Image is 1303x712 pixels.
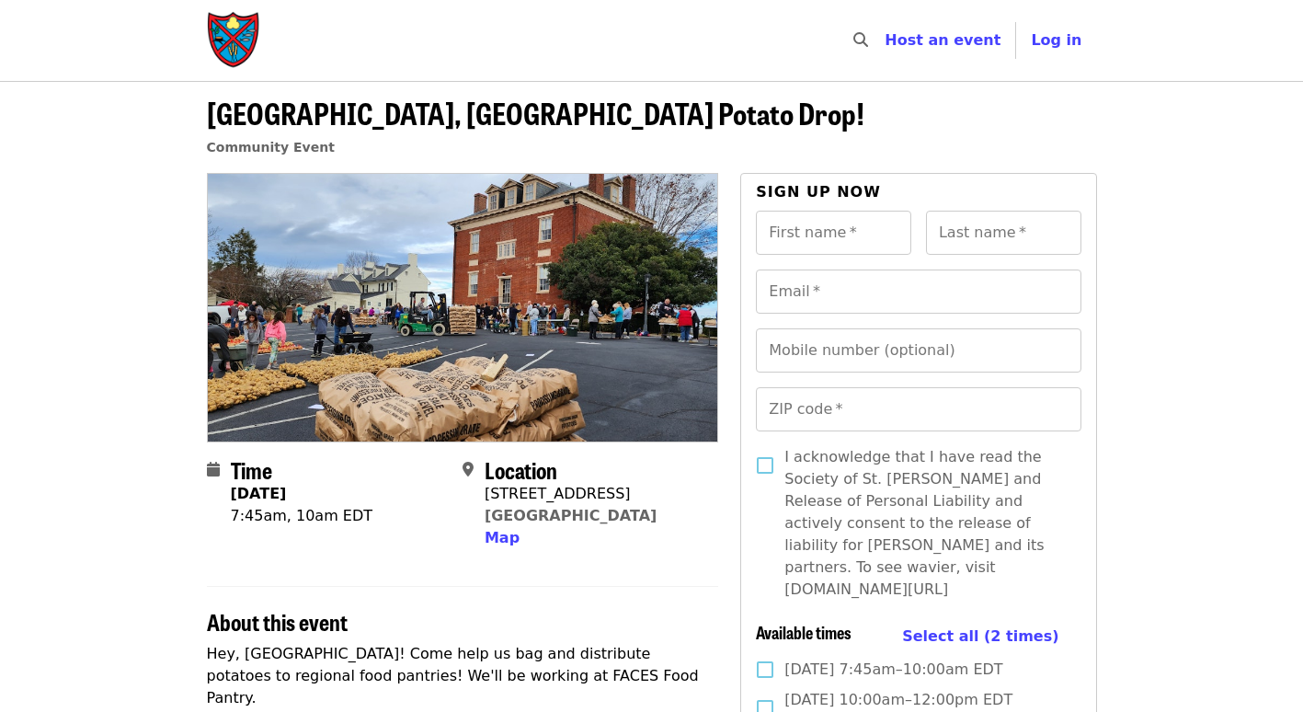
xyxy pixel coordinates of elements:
[756,211,911,255] input: First name
[207,11,262,70] img: Society of St. Andrew - Home
[756,183,881,201] span: Sign up now
[784,446,1066,601] span: I acknowledge that I have read the Society of St. [PERSON_NAME] and Release of Personal Liability...
[207,605,348,637] span: About this event
[208,174,718,441] img: Farmville, VA Potato Drop! organized by Society of St. Andrew
[207,91,864,134] span: [GEOGRAPHIC_DATA], [GEOGRAPHIC_DATA] Potato Drop!
[485,529,520,546] span: Map
[756,328,1080,373] input: Mobile number (optional)
[1031,31,1081,49] span: Log in
[463,461,474,478] i: map-marker-alt icon
[231,485,287,502] strong: [DATE]
[853,31,868,49] i: search icon
[784,659,1002,681] span: [DATE] 7:45am–10:00am EDT
[756,387,1080,431] input: ZIP code
[1016,22,1096,59] button: Log in
[885,31,1000,49] a: Host an event
[902,627,1058,645] span: Select all (2 times)
[485,527,520,549] button: Map
[485,454,557,486] span: Location
[207,461,220,478] i: calendar icon
[207,140,335,155] a: Community Event
[756,270,1080,314] input: Email
[485,483,657,505] div: [STREET_ADDRESS]
[207,643,719,709] p: Hey, [GEOGRAPHIC_DATA]! Come help us bag and distribute potatoes to regional food pantries! We'll...
[902,623,1058,650] button: Select all (2 times)
[231,505,373,527] div: 7:45am, 10am EDT
[231,454,272,486] span: Time
[926,211,1081,255] input: Last name
[879,18,894,63] input: Search
[485,507,657,524] a: [GEOGRAPHIC_DATA]
[756,620,852,644] span: Available times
